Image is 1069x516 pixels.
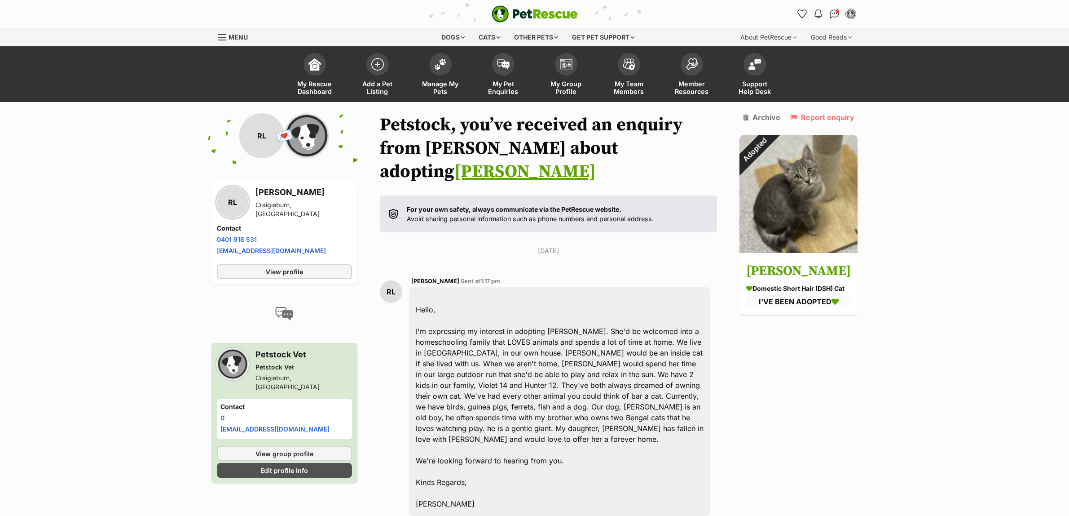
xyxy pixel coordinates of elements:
span: Menu [229,33,248,41]
div: RL [380,280,402,303]
a: 0401 918 531 [217,236,257,243]
img: notifications-46538b983faf8c2785f20acdc204bb7945ddae34d4c08c2a6579f10ce5e182be.svg [814,9,822,18]
div: RL [239,113,284,158]
div: Craigieburn, [GEOGRAPHIC_DATA] [255,200,352,218]
span: View profile [266,267,303,276]
img: member-resources-icon-8e73f808a243e03378d46382f2149f9095a855e16c252ad45f914b54edf8863c.svg [686,58,698,70]
span: Sent at [461,278,500,285]
div: I'VE BEEN ADOPTED [746,296,851,308]
img: help-desk-icon-fdf02630f3aa405de69fd3d07c3f3aa587a6932b1a1747fa1d2bba05be0121f9.svg [748,59,761,70]
a: Adopted [739,246,858,255]
a: View group profile [217,446,352,461]
img: pet-enquiries-icon-7e3ad2cf08bfb03b45e93fb7055b45f3efa6380592205ae92323e6603595dc1f.svg [497,59,510,69]
span: Support Help Desk [735,80,775,95]
img: Petstock Vet profile pic [846,9,855,18]
h3: [PERSON_NAME] [255,186,352,199]
a: My Group Profile [535,49,598,102]
span: Manage My Pets [420,80,461,95]
a: My Rescue Dashboard [283,49,346,102]
span: My Rescue Dashboard [295,80,335,95]
span: Member Resources [672,80,712,95]
a: Member Resources [660,49,723,102]
img: chat-41dd97257d64d25036548639549fe6c8038ab92f7586957e7f3b1b290dea8141.svg [830,9,839,18]
h3: Petstock Vet [255,348,352,361]
h1: Petstock, you’ve received an enquiry from [PERSON_NAME] about adopting [380,113,717,183]
button: My account [844,7,858,21]
span: Add a Pet Listing [357,80,398,95]
img: add-pet-listing-icon-0afa8454b4691262ce3f59096e99ab1cd57d4a30225e0717b998d2c9b9846f56.svg [371,58,384,71]
img: dashboard-icon-eb2f2d2d3e046f16d808141f083e7271f6b2e854fb5c12c21221c1fb7104beca.svg [308,58,321,71]
div: Other pets [508,28,564,46]
p: Avoid sharing personal information such as phone numbers and personal address. [407,205,654,224]
img: team-members-icon-5396bd8760b3fe7c0b43da4ab00e1e3bb1a5d9ba89233759b79545d2d3fc5d0d.svg [623,58,635,70]
div: Cats [472,28,506,46]
strong: For your own safety, always communicate via the PetRescue website. [407,205,621,213]
span: My Pet Enquiries [483,80,524,95]
p: [DATE] [380,246,717,255]
img: Petstock Vet profile pic [284,113,329,158]
ul: Account quick links [795,7,858,21]
img: Ariel [739,135,858,253]
a: PetRescue [492,5,578,22]
a: Support Help Desk [723,49,786,102]
div: Get pet support [566,28,641,46]
a: [PERSON_NAME] Domestic Short Hair (DSH) Cat I'VE BEEN ADOPTED [739,255,858,315]
span: My Group Profile [546,80,586,95]
div: Adopted [728,123,781,177]
a: 0 [220,414,224,422]
a: Favourites [795,7,809,21]
img: manage-my-pets-icon-02211641906a0b7f246fdf0571729dbe1e7629f14944591b6c1af311fb30b64b.svg [434,58,447,70]
a: [EMAIL_ADDRESS][DOMAIN_NAME] [220,425,330,433]
a: My Pet Enquiries [472,49,535,102]
div: Craigieburn, [GEOGRAPHIC_DATA] [255,374,352,391]
a: Manage My Pets [409,49,472,102]
div: Good Reads [805,28,858,46]
button: Notifications [811,7,826,21]
div: Domestic Short Hair (DSH) Cat [746,284,851,294]
div: Hello, I'm expressing my interest in adopting [PERSON_NAME]. She'd be welcomed into a homeschooli... [409,287,710,516]
span: 💌 [274,126,295,146]
span: [PERSON_NAME] [411,278,459,285]
a: Report enquiry [790,113,854,121]
span: 1:17 pm [480,278,500,285]
div: About PetRescue [734,28,803,46]
img: conversation-icon-4a6f8262b818ee0b60e3300018af0b2d0b884aa5de6e9bcb8d3d4eeb1a70a7c4.svg [275,307,293,320]
h4: Contact [220,402,349,411]
div: Dogs [435,28,471,46]
img: Petstock Vet profile pic [217,348,248,380]
a: View profile [217,264,352,279]
a: Menu [218,28,254,44]
h4: Contact [217,224,352,233]
img: group-profile-icon-3fa3cf56718a62981997c0bc7e787c4b2cf8bcc04b72c1350f741eb67cf2f40e.svg [560,59,572,70]
a: Conversations [827,7,842,21]
a: [EMAIL_ADDRESS][DOMAIN_NAME] [217,247,326,254]
a: Add a Pet Listing [346,49,409,102]
div: Petstock Vet [255,363,352,372]
a: Archive [743,113,780,121]
span: Edit profile info [260,466,308,475]
a: My Team Members [598,49,660,102]
div: RL [217,187,248,218]
a: [PERSON_NAME] [454,160,596,183]
img: logo-e224e6f780fb5917bec1dbf3a21bbac754714ae5b6737aabdf751b685950b380.svg [492,5,578,22]
span: View group profile [255,449,313,458]
span: My Team Members [609,80,649,95]
a: Edit profile info [217,463,352,478]
h3: [PERSON_NAME] [746,262,851,282]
